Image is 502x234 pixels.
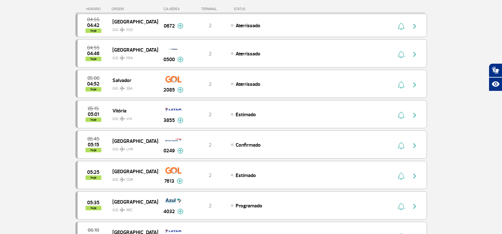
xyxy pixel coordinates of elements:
[112,204,153,213] span: GIG
[163,147,175,155] span: 0249
[163,56,175,63] span: 0500
[236,22,260,29] span: Aterrissado
[86,28,101,33] span: hoje
[177,57,183,62] img: mais-info-painel-voo.svg
[489,77,502,91] button: Abrir recursos assistivos.
[164,177,174,185] span: 7613
[87,51,99,56] span: 2025-09-27 04:46:21
[120,116,125,121] img: destiny_airplane.svg
[87,170,99,174] span: 2025-09-27 05:25:00
[398,203,404,210] img: sino-painel-voo.svg
[209,172,212,179] span: 2
[411,111,418,119] img: seta-direita-painel-voo.svg
[177,148,183,154] img: mais-info-painel-voo.svg
[236,142,261,148] span: Confirmado
[120,207,125,212] img: destiny_airplane.svg
[489,63,502,91] div: Plugin de acessibilidade da Hand Talk.
[163,208,175,215] span: 4032
[112,76,153,84] span: Salvador
[236,51,260,57] span: Aterrissado
[411,142,418,149] img: seta-direita-painel-voo.svg
[112,82,153,92] span: GIG
[177,117,183,123] img: mais-info-painel-voo.svg
[209,22,212,29] span: 2
[126,207,133,213] span: REC
[209,51,212,57] span: 2
[87,76,99,80] span: 2025-09-27 05:00:00
[112,167,153,175] span: [GEOGRAPHIC_DATA]
[111,7,158,11] div: ORIGEM
[86,148,101,152] span: hoje
[120,27,125,32] img: destiny_airplane.svg
[88,112,99,117] span: 2025-09-27 05:01:00
[88,106,99,111] span: 2025-09-27 05:15:00
[209,142,212,148] span: 2
[163,117,175,124] span: 3855
[126,27,133,33] span: FCO
[126,55,133,61] span: FRA
[86,57,101,61] span: hoje
[177,209,183,214] img: mais-info-painel-voo.svg
[77,7,112,11] div: HORÁRIO
[398,22,404,30] img: sino-painel-voo.svg
[87,23,99,28] span: 2025-09-27 04:42:18
[126,177,133,183] span: COR
[411,172,418,180] img: seta-direita-painel-voo.svg
[411,22,418,30] img: seta-direita-painel-voo.svg
[87,200,99,205] span: 2025-09-27 05:35:00
[112,52,153,61] span: GIG
[88,142,99,147] span: 2025-09-27 05:15:00
[411,81,418,89] img: seta-direita-painel-voo.svg
[163,86,175,94] span: 2085
[489,63,502,77] button: Abrir tradutor de língua de sinais.
[231,7,282,11] div: STATUS
[411,51,418,58] img: seta-direita-painel-voo.svg
[236,203,262,209] span: Programado
[177,23,183,29] img: mais-info-painel-voo.svg
[236,111,256,118] span: Estimado
[398,142,404,149] img: sino-painel-voo.svg
[87,82,99,86] span: 2025-09-27 04:52:18
[209,111,212,118] span: 2
[398,172,404,180] img: sino-painel-voo.svg
[112,174,153,183] span: GIG
[86,87,101,92] span: hoje
[209,203,212,209] span: 2
[112,24,153,33] span: GIG
[87,137,99,141] span: 2025-09-27 05:45:00
[87,17,99,22] span: 2025-09-27 04:55:00
[112,143,153,152] span: GIG
[126,116,132,122] span: VIX
[112,46,153,54] span: [GEOGRAPHIC_DATA]
[86,206,101,210] span: hoje
[398,111,404,119] img: sino-painel-voo.svg
[86,117,101,122] span: hoje
[88,228,99,232] span: 2025-09-27 06:10:00
[120,86,125,91] img: destiny_airplane.svg
[87,46,99,50] span: 2025-09-27 04:55:00
[411,203,418,210] img: seta-direita-painel-voo.svg
[158,7,189,11] div: CIA AÉREA
[164,22,175,30] span: 0672
[189,7,231,11] div: TERMINAL
[112,17,153,26] span: [GEOGRAPHIC_DATA]
[398,81,404,89] img: sino-painel-voo.svg
[398,51,404,58] img: sino-painel-voo.svg
[120,177,125,182] img: destiny_airplane.svg
[126,86,133,92] span: SSA
[120,55,125,60] img: destiny_airplane.svg
[209,81,212,87] span: 2
[112,198,153,206] span: [GEOGRAPHIC_DATA]
[86,175,101,180] span: hoje
[236,172,256,179] span: Estimado
[177,87,183,93] img: mais-info-painel-voo.svg
[112,106,153,115] span: Vitória
[120,147,125,152] img: destiny_airplane.svg
[112,137,153,145] span: [GEOGRAPHIC_DATA]
[112,113,153,122] span: GIG
[236,81,260,87] span: Aterrissado
[177,178,183,184] img: mais-info-painel-voo.svg
[126,147,133,152] span: LHR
